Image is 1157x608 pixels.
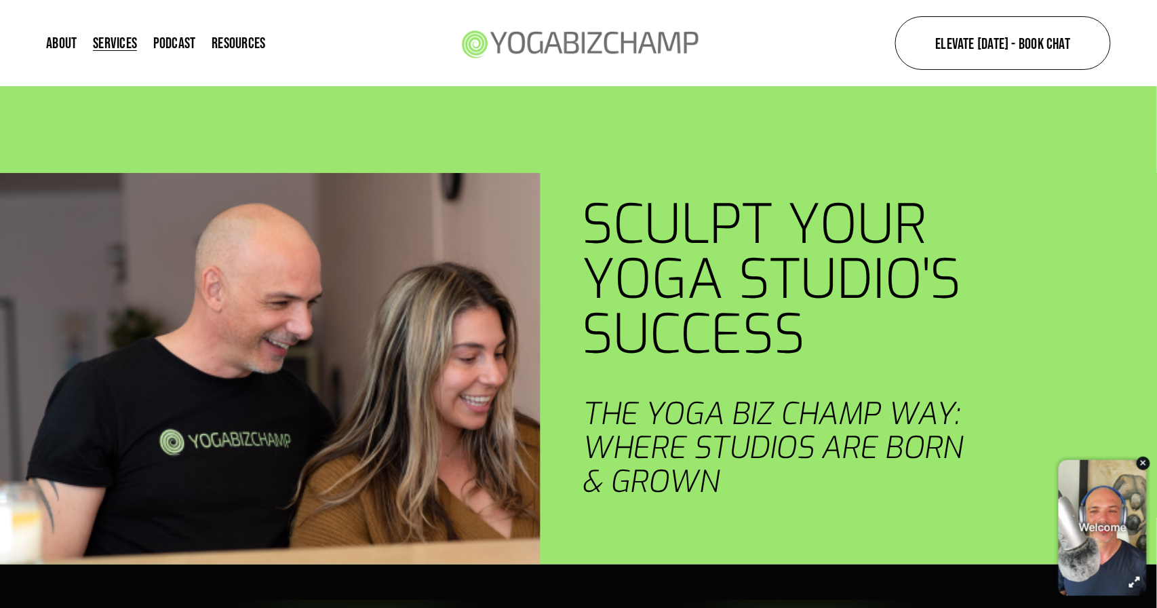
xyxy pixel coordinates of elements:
[93,34,137,52] a: Services
[46,34,77,52] a: About
[583,197,985,362] h1: Sculpt Your Yoga Studio's Success
[453,12,705,75] img: Yoga Biz Champ
[212,35,265,50] span: Resources
[895,16,1110,71] a: Elevate [DATE] - Book Chat
[583,394,970,502] em: The Yoga Biz Champ way: Where Studios Are Born & Grown
[153,34,196,52] a: Podcast
[212,34,265,52] a: folder dropdown
[1051,453,1154,605] iframe: chipbot-button-iframe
